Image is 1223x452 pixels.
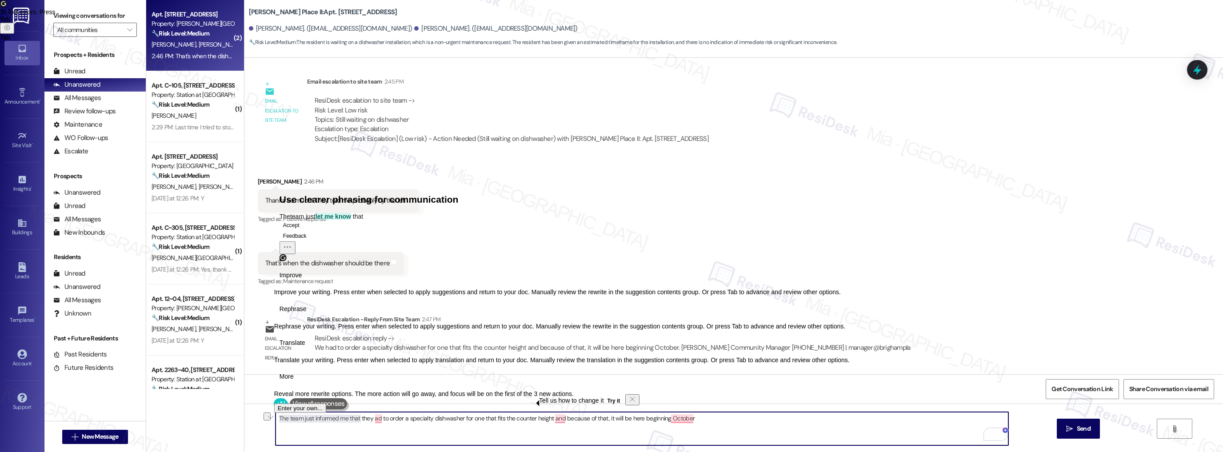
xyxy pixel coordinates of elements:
a: Support [4,390,40,414]
div: Future Residents [53,363,113,372]
div: Property: Station at [GEOGRAPHIC_DATA][PERSON_NAME] [152,90,234,100]
strong: 🔧 Risk Level: Medium [152,314,209,322]
span: • [34,316,36,322]
div: That's when the dishwasher should be there [265,259,390,268]
span: Send [1077,424,1091,433]
div: Past Residents [53,350,107,359]
div: Property: [GEOGRAPHIC_DATA] Townhomes [152,161,234,171]
span: • [32,141,33,147]
div: 2:45 PM [382,77,404,86]
div: Prospects + Residents [44,50,146,60]
div: Unanswered [53,80,100,89]
div: Apt. C~305, [STREET_ADDRESS] [152,223,234,232]
span: Share Conversation via email [1129,384,1208,394]
span: New Message [82,432,118,441]
strong: 🔧 Risk Level: Medium [152,172,209,180]
div: Apt. 2263~40, [STREET_ADDRESS] [152,365,234,375]
div: Tagged as: [258,275,404,288]
span: Get Conversation Link [1051,384,1113,394]
div: Residents [44,252,146,262]
button: New Message [62,430,128,444]
div: [PERSON_NAME] [258,177,419,189]
div: All Messages [53,215,101,224]
div: Unread [53,67,85,76]
i:  [1066,425,1073,432]
div: Apt. 12~04, [STREET_ADDRESS][PERSON_NAME] [152,294,234,304]
i:  [72,433,78,440]
i:  [1171,425,1178,432]
div: [DATE] at 12:26 PM: Y [152,336,204,344]
div: Maintenance [53,120,102,129]
span: [PERSON_NAME] [152,40,199,48]
span: [PERSON_NAME] [152,183,199,191]
a: Account [4,347,40,371]
div: Unknown [53,309,91,318]
textarea: To enrich screen reader interactions, please activate Accessibility in Grammarly extension settings [276,412,1009,445]
div: Prospects [44,172,146,181]
span: [PERSON_NAME] [152,112,196,120]
div: Apt. [STREET_ADDRESS] [152,152,234,161]
div: Escalate [53,147,88,156]
span: [PERSON_NAME][GEOGRAPHIC_DATA] [152,254,252,262]
div: Unread [53,201,85,211]
div: Property: Station at [GEOGRAPHIC_DATA][PERSON_NAME] [152,375,234,384]
div: Property: [PERSON_NAME][GEOGRAPHIC_DATA] Townhomes [152,304,234,313]
div: Unanswered [53,188,100,197]
span: [PERSON_NAME] [198,40,243,48]
div: WO Follow-ups [53,133,108,143]
div: Apt. C~105, [STREET_ADDRESS] [152,81,234,90]
strong: 🔧 Risk Level: Medium [152,243,209,251]
div: Past + Future Residents [44,334,146,343]
div: [DATE] at 12:26 PM: Y [152,194,204,202]
div: All Messages [53,93,101,103]
div: [DATE] at 12:26 PM: Yes, thank you! [152,265,239,273]
span: [PERSON_NAME] [198,183,245,191]
div: Unanswered [53,282,100,292]
a: Insights • [4,172,40,196]
button: Get Conversation Link [1046,379,1119,399]
div: All Messages [53,296,101,305]
span: • [40,97,41,104]
div: ResiDesk escalation to site team -> Risk Level: Low risk Topics: Still waiting on dishwasher Esca... [315,96,709,134]
span: • [31,184,32,191]
div: 2:46 PM [302,177,323,186]
span: : The resident is waiting on a dishwasher installation, which is a non-urgent maintenance request... [249,38,837,47]
div: Review follow-ups [53,107,116,116]
span: [PERSON_NAME] [152,325,199,333]
div: Email escalation to site team [265,96,300,125]
span: [PERSON_NAME] [198,325,243,333]
div: Tagged as: [258,212,419,225]
strong: 🔧 Risk Level: Medium [249,39,296,46]
a: Inbox [4,41,40,65]
button: Send [1057,419,1100,439]
a: Site Visit • [4,128,40,152]
a: Buildings [4,216,40,240]
div: Thanks so much! They told me probably by the 1st [265,196,405,205]
a: Templates • [4,303,40,327]
div: New Inbounds [53,228,105,237]
div: Unread [53,269,85,278]
button: Share Conversation via email [1123,379,1214,399]
strong: 🔧 Risk Level: Medium [152,385,209,393]
a: Leads [4,260,40,284]
div: 2:46 PM: That's when the dishwasher should be there [152,52,289,60]
div: Email escalation to site team [307,77,716,89]
strong: 🔧 Risk Level: Medium [152,100,209,108]
div: Property: Station at [GEOGRAPHIC_DATA][PERSON_NAME] [152,232,234,242]
div: 2:29 PM: Last time I tried to stop by there was no one in the office, are there any times [DATE] ... [152,123,509,131]
div: Subject: [ResiDesk Escalation] (Low risk) - Action Needed (Still waiting on dishwasher) with [PER... [315,134,709,144]
div: Email escalation reply [265,334,300,363]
